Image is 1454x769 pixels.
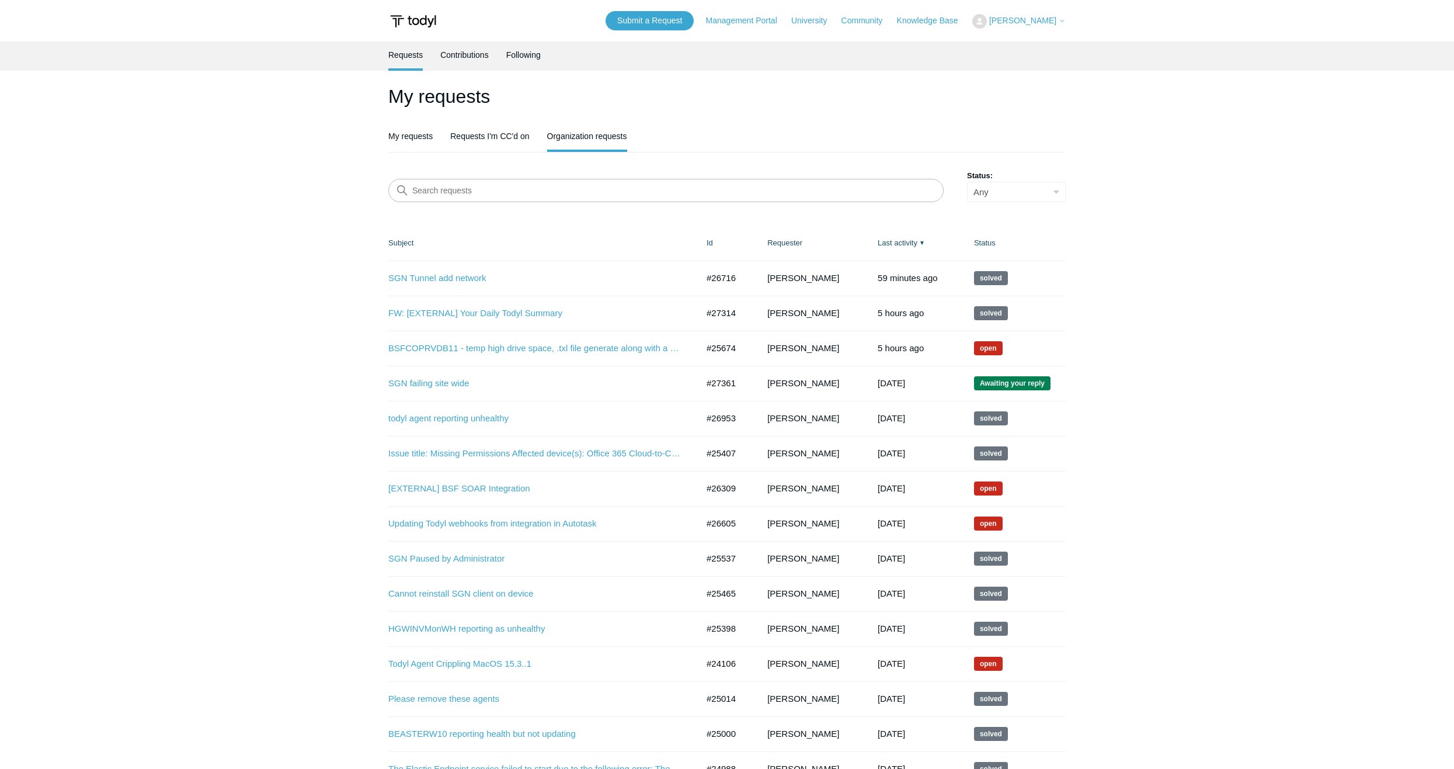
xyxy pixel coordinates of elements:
[897,15,970,27] a: Knowledge Base
[974,552,1008,566] span: This request has been solved
[878,308,924,318] time: 08/13/2025, 13:59
[878,694,905,704] time: 06/22/2025, 17:02
[878,448,905,458] time: 07/23/2025, 13:02
[450,123,529,150] a: Requests I'm CC'd on
[695,716,756,751] td: #25000
[695,331,756,366] td: #25674
[695,436,756,471] td: #25407
[878,729,905,739] time: 06/10/2025, 19:02
[388,728,680,741] a: BEASTERW10 reporting health but not updating
[756,261,866,296] td: [PERSON_NAME]
[962,226,1066,261] th: Status
[974,587,1008,601] span: This request has been solved
[974,482,1003,496] span: We are working on a response for you
[695,681,756,716] td: #25014
[756,576,866,611] td: [PERSON_NAME]
[878,659,905,668] time: 06/24/2025, 08:42
[695,401,756,436] td: #26953
[974,411,1008,425] span: This request has been solved
[974,271,1008,285] span: This request has been solved
[706,15,789,27] a: Management Portal
[756,436,866,471] td: [PERSON_NAME]
[388,482,680,496] a: [EXTERNAL] BSF SOAR Integration
[878,378,905,388] time: 08/12/2025, 16:51
[388,447,680,460] a: Issue title: Missing Permissions Affected device(s): Office 365 Cloud-to-Cloud - Client BSF
[878,343,924,353] time: 08/13/2025, 13:27
[388,82,1066,110] h1: My requests
[878,588,905,598] time: 07/10/2025, 17:02
[974,306,1008,320] span: This request has been solved
[756,506,866,541] td: [PERSON_NAME]
[388,692,680,706] a: Please remove these agents
[695,541,756,576] td: #25537
[756,541,866,576] td: [PERSON_NAME]
[878,483,905,493] time: 07/22/2025, 12:57
[989,16,1056,25] span: [PERSON_NAME]
[547,123,627,150] a: Organization requests
[756,471,866,506] td: [PERSON_NAME]
[388,342,680,355] a: BSFCOPRVDB11 - temp high drive space, .txl file generate along with a qtsingleapp-SGNCon-377c-7-l...
[388,226,695,261] th: Subject
[440,41,489,68] a: Contributions
[974,692,1008,706] span: This request has been solved
[974,376,1051,390] span: We are waiting for you to respond
[695,576,756,611] td: #25465
[756,226,866,261] th: Requester
[756,296,866,331] td: [PERSON_NAME]
[388,552,680,566] a: SGN Paused by Administrator
[388,622,680,636] a: HGWINVMonWH reporting as unhealthy
[974,341,1003,355] span: We are working on a response for you
[695,611,756,646] td: #25398
[974,727,1008,741] span: This request has been solved
[388,517,680,531] a: Updating Todyl webhooks from integration in Autotask
[974,622,1008,636] span: This request has been solved
[388,657,680,671] a: Todyl Agent Crippling MacOS 15.3..1
[695,296,756,331] td: #27314
[919,238,925,247] span: ▼
[756,401,866,436] td: [PERSON_NAME]
[695,471,756,506] td: #26309
[756,611,866,646] td: [PERSON_NAME]
[756,331,866,366] td: [PERSON_NAME]
[756,681,866,716] td: [PERSON_NAME]
[878,273,938,283] time: 08/13/2025, 18:02
[388,587,680,601] a: Cannot reinstall SGN client on device
[388,179,944,202] input: Search requests
[388,307,680,320] a: FW: [EXTERNAL] Your Daily Todyl Summary
[606,11,694,30] a: Submit a Request
[756,646,866,681] td: [PERSON_NAME]
[878,518,905,528] time: 07/22/2025, 11:47
[695,366,756,401] td: #27361
[791,15,839,27] a: University
[878,553,905,563] time: 07/14/2025, 15:02
[506,41,541,68] a: Following
[974,517,1003,531] span: We are working on a response for you
[388,11,438,32] img: Todyl Support Center Help Center home page
[695,226,756,261] th: Id
[388,412,680,425] a: todyl agent reporting unhealthy
[388,377,680,390] a: SGN failing site wide
[974,446,1008,460] span: This request has been solved
[841,15,895,27] a: Community
[972,14,1066,29] button: [PERSON_NAME]
[695,646,756,681] td: #24106
[388,123,433,150] a: My requests
[974,657,1003,671] span: We are working on a response for you
[695,261,756,296] td: #26716
[388,41,423,68] a: Requests
[878,238,917,247] a: Last activity▼
[756,716,866,751] td: [PERSON_NAME]
[967,170,1066,182] label: Status:
[756,366,866,401] td: [PERSON_NAME]
[878,623,905,633] time: 07/01/2025, 16:02
[695,506,756,541] td: #26605
[878,413,905,423] time: 08/08/2025, 19:02
[388,272,680,285] a: SGN Tunnel add network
